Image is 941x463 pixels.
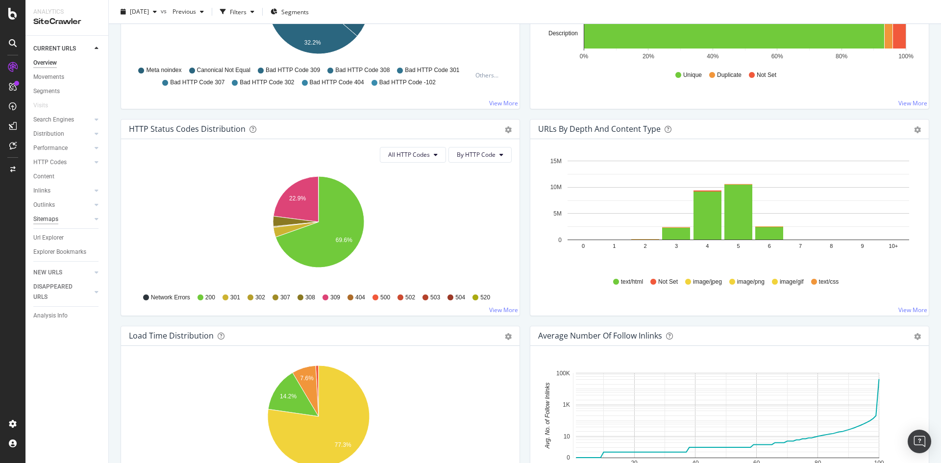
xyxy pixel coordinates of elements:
div: CURRENT URLS [33,44,76,54]
text: 5 [737,243,740,249]
div: gear [914,333,921,340]
span: 309 [330,293,340,302]
a: Sitemaps [33,214,92,224]
span: 500 [380,293,390,302]
span: image/png [737,278,765,286]
a: View More [898,306,927,314]
div: Analysis Info [33,311,68,321]
button: Segments [267,4,313,20]
text: 8 [830,243,833,249]
div: HTTP Codes [33,157,67,168]
text: 77.3% [335,441,351,448]
span: All HTTP Codes [388,150,430,159]
text: 10+ [889,243,898,249]
button: Filters [216,4,258,20]
span: Canonical Not Equal [197,66,250,74]
span: 503 [430,293,440,302]
a: DISAPPEARED URLS [33,282,92,302]
text: 7.6% [300,375,314,382]
span: By HTTP Code [457,150,495,159]
text: 9 [861,243,864,249]
div: Outlinks [33,200,55,210]
text: 2 [644,243,647,249]
button: [DATE] [117,4,161,20]
span: Network Errors [151,293,190,302]
div: Overview [33,58,57,68]
div: Distribution [33,129,64,139]
text: 80% [836,53,847,60]
div: Others... [475,71,503,79]
text: 69.6% [336,237,352,244]
span: 308 [305,293,315,302]
span: Not Set [757,71,776,79]
div: URLs by Depth and Content Type [538,124,661,134]
span: Bad HTTP Code 309 [266,66,320,74]
span: Bad HTTP Code 404 [310,78,364,87]
text: 6 [768,243,771,249]
span: text/css [819,278,839,286]
span: 520 [480,293,490,302]
div: Filters [230,7,247,16]
div: Movements [33,72,64,82]
span: 200 [205,293,215,302]
button: All HTTP Codes [380,147,446,163]
a: Url Explorer [33,233,101,243]
a: View More [489,99,518,107]
text: 0 [582,243,585,249]
text: 10 [564,433,570,440]
text: 100% [898,53,914,60]
a: View More [898,99,927,107]
div: Segments [33,86,60,97]
div: Performance [33,143,68,153]
text: 22.9% [289,195,306,202]
div: HTTP Status Codes Distribution [129,124,246,134]
text: 0% [580,53,589,60]
text: Avg. No. of Follow Inlinks [544,383,551,449]
text: 1 [613,243,616,249]
span: Duplicate [717,71,742,79]
div: gear [505,126,512,133]
span: Meta noindex [146,66,181,74]
div: Visits [33,100,48,111]
text: 14.2% [280,393,297,400]
div: gear [505,333,512,340]
a: Search Engines [33,115,92,125]
text: Description [548,30,578,37]
div: SiteCrawler [33,16,100,27]
a: HTTP Codes [33,157,92,168]
div: Content [33,171,54,182]
a: CURRENT URLS [33,44,92,54]
text: 0 [558,237,562,244]
a: Movements [33,72,101,82]
text: 100K [556,370,570,377]
span: 307 [280,293,290,302]
div: gear [914,126,921,133]
a: NEW URLS [33,268,92,278]
span: Bad HTTP Code 302 [240,78,294,87]
div: NEW URLS [33,268,62,278]
a: Outlinks [33,200,92,210]
svg: A chart. [538,155,917,268]
span: 301 [230,293,240,302]
div: Open Intercom Messenger [908,430,931,453]
div: Search Engines [33,115,74,125]
text: 0 [567,454,570,461]
text: 3 [675,243,678,249]
a: Distribution [33,129,92,139]
span: 302 [255,293,265,302]
span: 504 [455,293,465,302]
text: 10M [550,184,562,191]
a: Segments [33,86,101,97]
span: image/gif [780,278,804,286]
span: Previous [169,7,196,16]
div: Explorer Bookmarks [33,247,86,257]
text: 4 [706,243,709,249]
a: View More [489,306,518,314]
a: Explorer Bookmarks [33,247,101,257]
text: 15M [550,158,562,165]
a: Visits [33,100,58,111]
a: Overview [33,58,101,68]
span: Bad HTTP Code 307 [170,78,224,87]
text: 32.2% [304,39,321,46]
div: Inlinks [33,186,50,196]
